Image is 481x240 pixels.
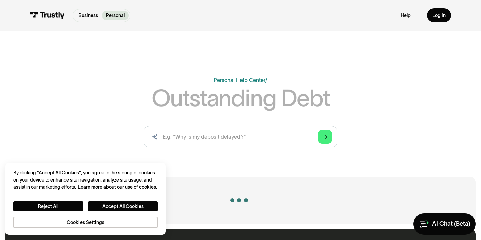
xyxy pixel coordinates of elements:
a: AI Chat (Beta) [413,213,476,235]
a: Help [400,12,411,18]
button: Reject All [13,201,83,211]
img: Trustly Logo [30,12,65,19]
a: Log in [427,8,451,22]
div: / [265,77,267,83]
p: Personal [106,12,125,19]
p: Business [78,12,98,19]
a: More information about your privacy, opens in a new tab [78,184,157,190]
div: Privacy [13,169,158,228]
div: Log in [432,12,446,18]
div: By clicking “Accept All Cookies”, you agree to the storing of cookies on your device to enhance s... [13,169,158,191]
a: Personal [102,11,129,20]
input: search [144,126,337,147]
button: Cookies Settings [13,217,158,228]
a: Personal Help Center [214,77,265,83]
form: Search [144,126,337,147]
h1: Outstanding Debt [152,86,329,110]
div: Cookie banner [5,163,166,235]
a: Business [74,11,102,20]
button: Accept All Cookies [88,201,158,211]
div: AI Chat (Beta) [432,220,470,228]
